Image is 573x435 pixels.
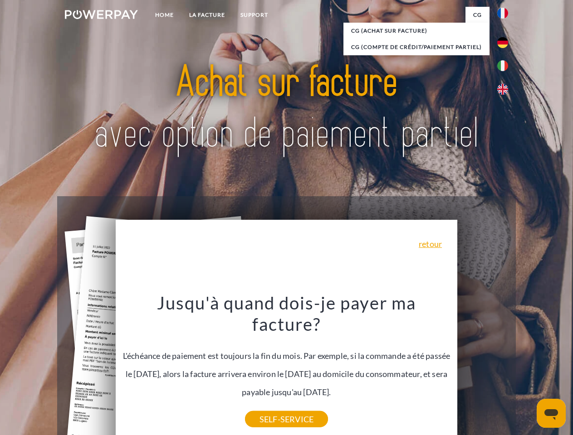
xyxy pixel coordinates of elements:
[497,37,508,48] img: de
[465,7,490,23] a: CG
[65,10,138,19] img: logo-powerpay-white.svg
[121,292,452,419] div: L'échéance de paiement est toujours la fin du mois. Par exemple, si la commande a été passée le [...
[497,8,508,19] img: fr
[147,7,181,23] a: Home
[419,240,442,248] a: retour
[181,7,233,23] a: LA FACTURE
[343,23,490,39] a: CG (achat sur facture)
[537,399,566,428] iframe: Bouton de lancement de la fenêtre de messagerie
[245,411,328,427] a: SELF-SERVICE
[343,39,490,55] a: CG (Compte de crédit/paiement partiel)
[121,292,452,335] h3: Jusqu'à quand dois-je payer ma facture?
[87,43,486,174] img: title-powerpay_fr.svg
[497,60,508,71] img: it
[233,7,276,23] a: Support
[497,84,508,95] img: en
